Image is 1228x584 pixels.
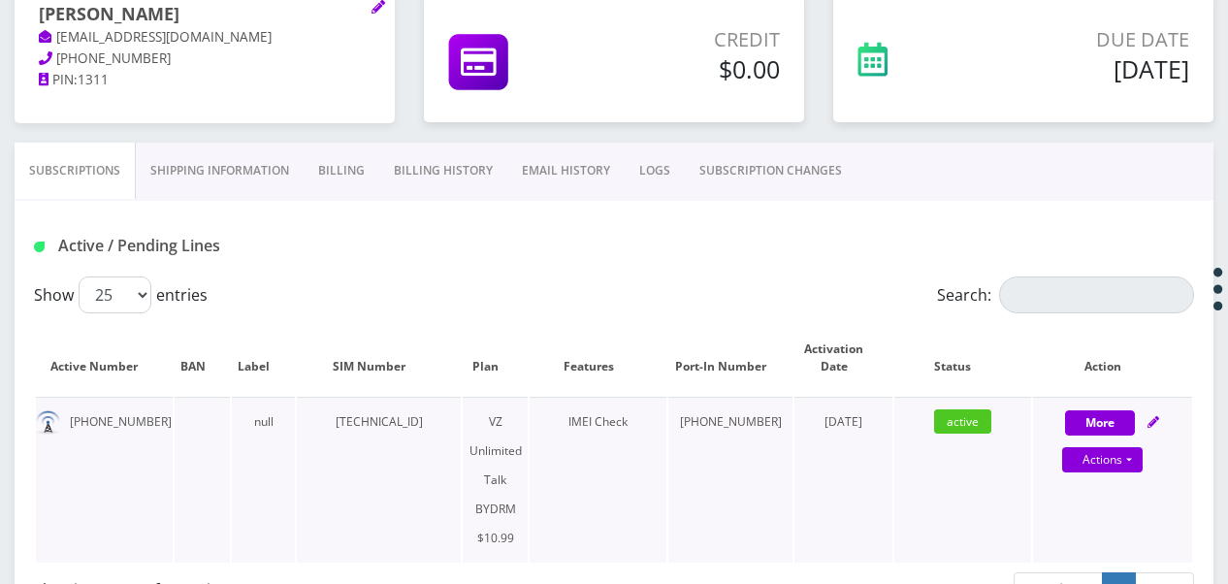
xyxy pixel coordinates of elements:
[794,321,891,395] th: Activation Date: activate to sort column ascending
[304,143,379,199] a: Billing
[15,143,136,199] a: Subscriptions
[507,143,625,199] a: EMAIL HISTORY
[463,321,528,395] th: Plan: activate to sort column ascending
[39,71,78,90] a: PIN:
[1062,447,1143,472] a: Actions
[999,276,1194,313] input: Search:
[668,397,792,563] td: [PHONE_NUMBER]
[934,409,991,434] span: active
[530,407,666,437] div: IMEI Check
[894,321,1031,395] th: Status: activate to sort column ascending
[685,143,856,199] a: SUBSCRIPTION CHANGES
[34,237,402,255] h1: Active / Pending Lines
[978,54,1189,83] h5: [DATE]
[598,25,780,54] p: Credit
[297,321,461,395] th: SIM Number: activate to sort column ascending
[175,321,230,395] th: BAN: activate to sort column ascending
[36,410,60,435] img: default.png
[598,54,780,83] h5: $0.00
[379,143,507,199] a: Billing History
[978,25,1189,54] p: Due Date
[39,4,371,27] h1: [PERSON_NAME]
[232,321,295,395] th: Label: activate to sort column ascending
[232,397,295,563] td: null
[34,276,208,313] label: Show entries
[36,397,173,563] td: [PHONE_NUMBER]
[937,276,1194,313] label: Search:
[1033,321,1192,395] th: Action: activate to sort column ascending
[34,242,45,252] img: Active / Pending Lines
[56,49,171,67] span: [PHONE_NUMBER]
[36,321,173,395] th: Active Number: activate to sort column ascending
[625,143,685,199] a: LOGS
[1065,410,1135,436] button: More
[824,413,862,430] span: [DATE]
[668,321,792,395] th: Port-In Number: activate to sort column ascending
[79,276,151,313] select: Showentries
[78,71,109,88] span: 1311
[136,143,304,199] a: Shipping Information
[463,397,528,563] td: VZ Unlimited Talk BYDRM $10.99
[39,28,272,48] a: [EMAIL_ADDRESS][DOMAIN_NAME]
[297,397,461,563] td: [TECHNICAL_ID]
[530,321,666,395] th: Features: activate to sort column ascending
